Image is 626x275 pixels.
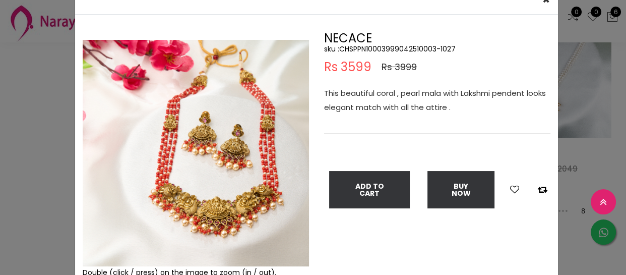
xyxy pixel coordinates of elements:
button: Add To Cart [329,171,410,208]
p: This beautiful coral , pearl mala with Lakshmi pendent looks elegant match with all the attire . [324,86,550,115]
button: Add to wishlist [507,183,522,196]
button: Add to compare [535,183,550,196]
span: Rs 3999 [382,61,417,73]
img: Example [83,40,309,266]
button: Buy Now [427,171,494,208]
span: Rs 3599 [324,61,371,73]
h5: sku : CHSPPN10003999042510003-1027 [324,44,550,53]
h2: NECACE [324,32,550,44]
